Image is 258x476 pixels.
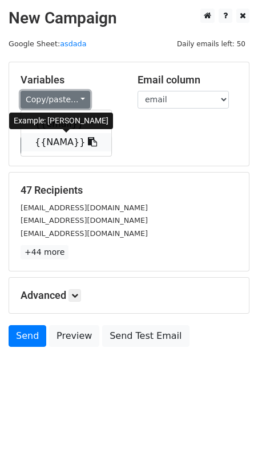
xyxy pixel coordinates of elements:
a: Send Test Email [102,325,189,347]
h5: Advanced [21,289,237,302]
h5: 47 Recipients [21,184,237,197]
iframe: Chat Widget [201,421,258,476]
span: Daily emails left: 50 [173,38,249,50]
a: Preview [49,325,99,347]
small: Google Sheet: [9,39,86,48]
h5: Variables [21,74,120,86]
a: +44 more [21,245,68,259]
h5: Email column [138,74,237,86]
a: {{NAMA}} [21,133,111,151]
h2: New Campaign [9,9,249,28]
small: [EMAIL_ADDRESS][DOMAIN_NAME] [21,229,148,238]
small: [EMAIL_ADDRESS][DOMAIN_NAME] [21,216,148,225]
a: Send [9,325,46,347]
a: asdada [60,39,86,48]
a: Daily emails left: 50 [173,39,249,48]
a: Copy/paste... [21,91,90,109]
div: Example: [PERSON_NAME] [9,113,113,129]
small: [EMAIL_ADDRESS][DOMAIN_NAME] [21,203,148,212]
